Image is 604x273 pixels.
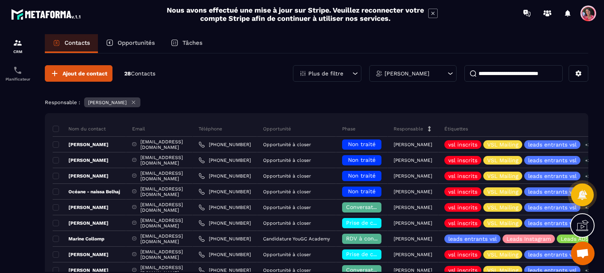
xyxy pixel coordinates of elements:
p: VSL Mailing [487,252,518,257]
img: formation [13,38,22,48]
p: Leads ADS [561,236,589,242]
p: leads entrants vsl [528,205,576,210]
p: Opportunité à closer [263,268,311,273]
p: leads entrants vsl [528,173,576,179]
a: formationformationCRM [2,32,33,60]
p: VSL Mailing [487,268,518,273]
p: Opportunité [263,126,291,132]
h2: Nous avons effectué une mise à jour sur Stripe. Veuillez reconnecter votre compte Stripe afin de ... [166,6,424,22]
p: Planificateur [2,77,33,81]
a: [PHONE_NUMBER] [199,236,251,242]
a: Tâches [163,34,210,53]
p: [PERSON_NAME] [394,205,432,210]
p: [PERSON_NAME] [394,173,432,179]
p: Opportunité à closer [263,189,311,194]
a: [PHONE_NUMBER] [199,173,251,179]
p: vsl inscrits [448,173,477,179]
span: Non traité [348,172,376,179]
p: Nom du contact [53,126,106,132]
p: Téléphone [199,126,222,132]
p: Opportunité à closer [263,158,311,163]
p: 28 [124,70,155,77]
p: leads entrants vsl [528,158,576,163]
a: [PHONE_NUMBER] [199,251,251,258]
p: Opportunités [118,39,155,46]
p: [PERSON_NAME] [394,236,432,242]
div: Ouvrir le chat [571,242,595,265]
p: vsl inscrits [448,142,477,147]
p: CRM [2,49,33,54]
a: schedulerschedulerPlanificateur [2,60,33,87]
span: Conversation en cours [346,267,407,273]
p: [PERSON_NAME] [53,173,109,179]
span: Prise de contact effectuée [346,220,419,226]
p: Candidature YouGC Academy [263,236,330,242]
p: Opportunité à closer [263,220,311,226]
p: vsl inscrits [448,220,477,226]
button: Ajout de contact [45,65,112,82]
p: Tâches [182,39,203,46]
p: Phase [342,126,355,132]
p: [PERSON_NAME] [53,141,109,148]
p: VSL Mailing [487,205,518,210]
p: +3 [582,172,593,180]
span: RDV à confimer ❓ [346,235,397,242]
p: [PERSON_NAME] [53,220,109,226]
p: Plus de filtre [308,71,343,76]
span: Non traité [348,141,376,147]
p: [PERSON_NAME] [394,220,432,226]
p: [PERSON_NAME] [394,268,432,273]
p: vsl inscrits [448,268,477,273]
span: Ajout de contact [63,70,107,77]
p: +3 [582,156,593,165]
p: [PERSON_NAME] [53,251,109,258]
p: Marine Collomp [53,236,105,242]
p: [PERSON_NAME] [88,100,127,105]
p: Opportunité à closer [263,205,311,210]
a: Opportunités [98,34,163,53]
p: [PERSON_NAME] [394,142,432,147]
a: [PHONE_NUMBER] [199,157,251,163]
p: VSL Mailing [487,142,518,147]
p: leads entrants vsl [448,236,497,242]
p: vsl inscrits [448,189,477,194]
p: leads entrants vsl [528,268,576,273]
p: [PERSON_NAME] [394,189,432,194]
span: Conversation en cours [346,204,407,210]
span: Non traité [348,157,376,163]
p: Contacts [64,39,90,46]
span: Contacts [131,70,155,77]
p: [PERSON_NAME] [53,204,109,211]
img: logo [11,7,82,21]
a: [PHONE_NUMBER] [199,189,251,195]
a: [PHONE_NUMBER] [199,220,251,226]
p: Leads Instagram [506,236,551,242]
p: Responsable : [45,99,80,105]
p: +3 [582,141,593,149]
a: Contacts [45,34,98,53]
p: Email [132,126,145,132]
p: Océane - naissa Belhaj [53,189,120,195]
p: VSL Mailing [487,220,518,226]
p: vsl inscrits [448,252,477,257]
p: Opportunité à closer [263,142,311,147]
p: leads entrants vsl [528,220,576,226]
p: [PERSON_NAME] [53,157,109,163]
p: Responsable [394,126,423,132]
p: [PERSON_NAME] [385,71,429,76]
p: VSL Mailing [487,158,518,163]
p: leads entrants vsl [528,189,576,194]
p: Opportunité à closer [263,173,311,179]
p: vsl inscrits [448,158,477,163]
img: scheduler [13,66,22,75]
p: VSL Mailing [487,173,518,179]
a: [PHONE_NUMBER] [199,141,251,148]
p: leads entrants vsl [528,252,576,257]
p: vsl inscrits [448,205,477,210]
p: [PERSON_NAME] [394,158,432,163]
span: Prise de contact effectuée [346,251,419,257]
span: Non traité [348,188,376,194]
a: [PHONE_NUMBER] [199,204,251,211]
p: Étiquettes [444,126,468,132]
p: leads entrants vsl [528,142,576,147]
